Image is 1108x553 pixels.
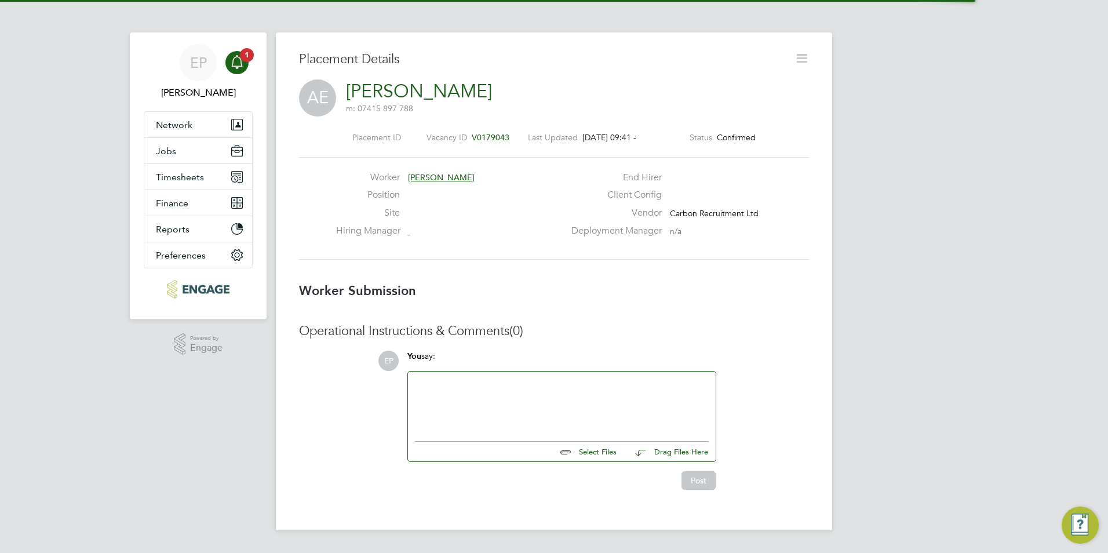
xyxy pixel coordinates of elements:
label: Placement ID [352,132,401,143]
span: EP [378,351,399,371]
span: EP [190,55,207,70]
span: Reports [156,224,189,235]
span: You [407,351,421,361]
span: AE [299,79,336,117]
button: Reports [144,216,252,242]
span: Timesheets [156,172,204,183]
span: Powered by [190,333,223,343]
span: m: 07415 897 788 [346,103,413,114]
span: (0) [509,323,523,339]
a: Powered byEngage [174,333,223,355]
button: Preferences [144,242,252,268]
button: Finance [144,190,252,216]
span: Jobs [156,145,176,157]
label: Hiring Manager [336,225,400,237]
span: [DATE] 09:41 - [582,132,636,143]
a: 1 [225,44,249,81]
button: Drag Files Here [626,440,709,464]
span: Emma Procter [144,86,253,100]
span: Preferences [156,250,206,261]
span: 1 [240,48,254,62]
label: Vendor [564,207,662,219]
a: EP[PERSON_NAME] [144,44,253,100]
button: Network [144,112,252,137]
b: Worker Submission [299,283,416,299]
label: Worker [336,172,400,184]
label: Deployment Manager [564,225,662,237]
a: Go to home page [144,280,253,299]
button: Jobs [144,138,252,163]
span: Confirmed [717,132,756,143]
label: End Hirer [564,172,662,184]
label: Site [336,207,400,219]
span: Carbon Recruitment Ltd [670,208,759,219]
span: Network [156,119,192,130]
h3: Operational Instructions & Comments [299,323,809,340]
label: Client Config [564,189,662,201]
span: Engage [190,343,223,353]
img: carbonrecruitment-logo-retina.png [167,280,229,299]
a: [PERSON_NAME] [346,80,492,103]
span: Finance [156,198,188,209]
button: Post [681,471,716,490]
span: n/a [670,226,681,237]
button: Engage Resource Center [1062,507,1099,544]
div: say: [407,351,716,371]
nav: Main navigation [130,32,267,319]
h3: Placement Details [299,51,786,68]
label: Status [690,132,712,143]
span: [PERSON_NAME] [408,172,475,183]
label: Last Updated [528,132,578,143]
button: Timesheets [144,164,252,190]
span: V0179043 [472,132,509,143]
label: Position [336,189,400,201]
label: Vacancy ID [427,132,467,143]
